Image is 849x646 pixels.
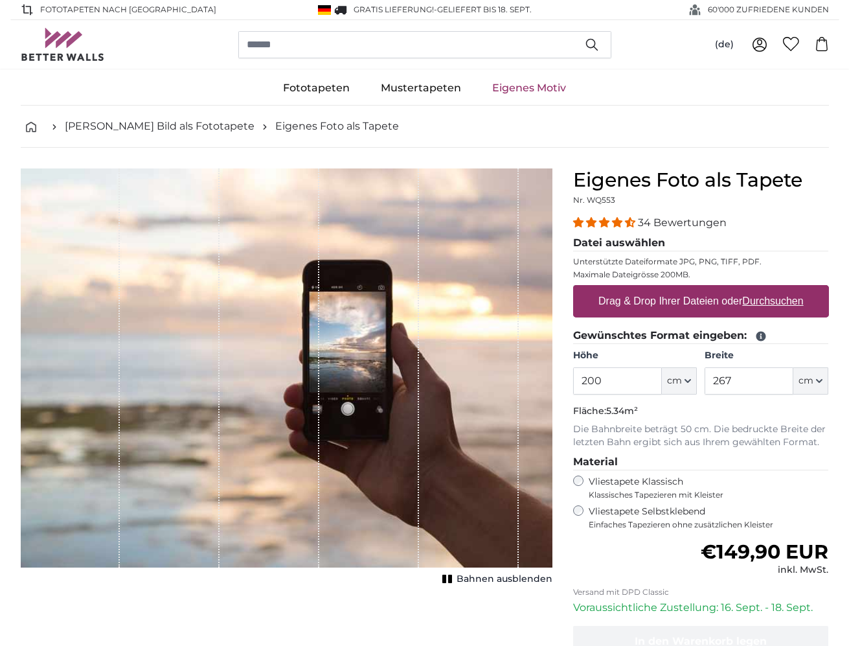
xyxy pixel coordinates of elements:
[573,168,829,192] h1: Eigenes Foto als Tapete
[65,119,255,134] a: [PERSON_NAME] Bild als Fototapete
[793,367,828,395] button: cm
[267,71,365,105] a: Fototapeten
[589,476,818,500] label: Vliestapete Klassisch
[354,5,434,14] span: GRATIS Lieferung!
[589,505,829,530] label: Vliestapete Selbstklebend
[21,168,552,588] div: 1 of 1
[573,270,829,280] p: Maximale Dateigrösse 200MB.
[573,216,638,229] span: 4.32 stars
[573,235,829,251] legend: Datei auswählen
[573,405,829,418] p: Fläche:
[593,288,809,314] label: Drag & Drop Ihrer Dateien oder
[705,33,744,56] button: (de)
[701,564,828,577] div: inkl. MwSt.
[638,216,727,229] span: 34 Bewertungen
[798,375,813,387] span: cm
[573,349,697,362] label: Höhe
[606,405,638,417] span: 5.34m²
[667,375,682,387] span: cm
[589,520,829,530] span: Einfaches Tapezieren ohne zusätzlichen Kleister
[573,454,829,470] legend: Material
[705,349,828,362] label: Breite
[275,119,399,134] a: Eigenes Foto als Tapete
[573,423,829,449] p: Die Bahnbreite beträgt 50 cm. Die bedruckte Breite der letzten Bahn ergibt sich aus Ihrem gewählt...
[437,5,532,14] span: Geliefert bis 18. Sept.
[573,587,829,597] p: Versand mit DPD Classic
[573,600,829,616] p: Voraussichtliche Zustellung: 16. Sept. - 18. Sept.
[21,28,105,61] img: Betterwalls
[457,573,552,586] span: Bahnen ausblenden
[438,570,552,588] button: Bahnen ausblenden
[21,106,829,148] nav: breadcrumbs
[365,71,477,105] a: Mustertapeten
[40,4,216,16] span: Fototapeten nach [GEOGRAPHIC_DATA]
[662,367,697,395] button: cm
[477,71,582,105] a: Eigenes Motiv
[318,5,331,15] img: Deutschland
[742,295,803,306] u: Durchsuchen
[589,490,818,500] span: Klassisches Tapezieren mit Kleister
[434,5,532,14] span: -
[708,4,829,16] span: 60'000 ZUFRIEDENE KUNDEN
[701,540,828,564] span: €149,90 EUR
[573,195,615,205] span: Nr. WQ553
[573,257,829,267] p: Unterstützte Dateiformate JPG, PNG, TIFF, PDF.
[573,328,829,344] legend: Gewünschtes Format eingeben:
